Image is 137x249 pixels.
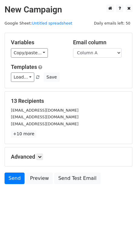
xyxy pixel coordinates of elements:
[5,21,72,25] small: Google Sheet:
[11,48,48,58] a: Copy/paste...
[73,39,126,46] h5: Email column
[11,115,79,119] small: [EMAIL_ADDRESS][DOMAIN_NAME]
[26,173,53,184] a: Preview
[92,21,132,25] a: Daily emails left: 50
[11,122,79,126] small: [EMAIL_ADDRESS][DOMAIN_NAME]
[11,39,64,46] h5: Variables
[44,72,59,82] button: Save
[11,72,34,82] a: Load...
[11,153,126,160] h5: Advanced
[32,21,72,25] a: Untitled spreadsheet
[11,64,37,70] a: Templates
[11,108,79,113] small: [EMAIL_ADDRESS][DOMAIN_NAME]
[5,173,25,184] a: Send
[11,98,126,104] h5: 13 Recipients
[92,20,132,27] span: Daily emails left: 50
[11,130,36,138] a: +10 more
[5,5,132,15] h2: New Campaign
[54,173,100,184] a: Send Test Email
